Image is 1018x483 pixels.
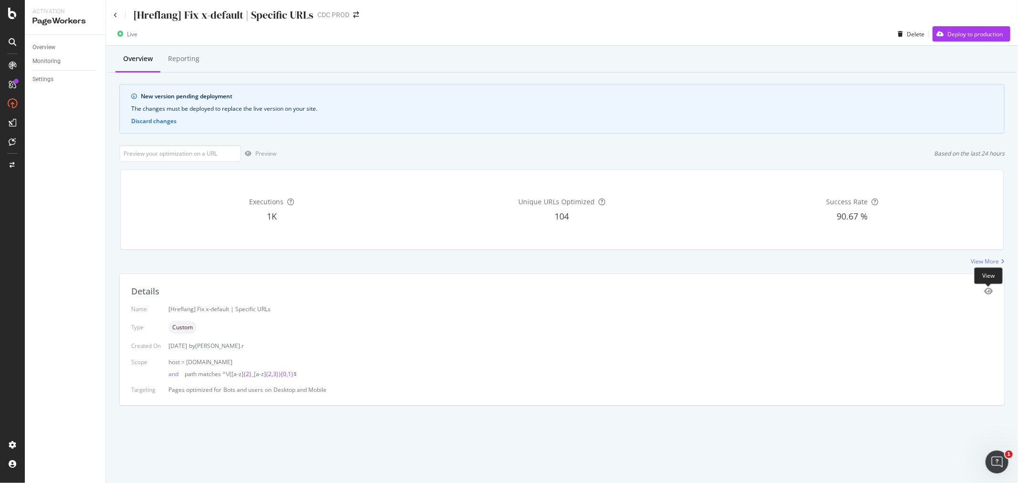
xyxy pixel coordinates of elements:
[185,370,243,378] span: path matches ^\/([a-z]
[172,325,193,330] span: Custom
[974,267,1003,284] div: View
[32,42,55,52] div: Overview
[32,42,99,52] a: Overview
[971,257,999,265] div: View More
[252,370,266,378] span: _[a-z]
[555,210,569,222] span: 104
[518,197,595,206] span: Unique URLs Optimized
[127,30,137,38] div: Live
[32,74,53,84] div: Settings
[294,370,297,378] span: $
[32,56,61,66] div: Monitoring
[317,10,349,20] div: CDC PROD
[947,30,1003,38] div: Deploy to production
[353,11,359,18] div: arrow-right-arrow-left
[131,117,177,126] button: Discard changes
[133,8,314,22] div: [Hreflang] Fix x-default | Specific URLs
[168,305,993,313] div: [Hreflang] Fix x-default | Specific URLs
[32,16,98,27] div: PageWorkers
[986,451,1008,473] iframe: Intercom live chat
[837,210,868,222] span: 90.67 %
[933,26,1010,42] button: Deploy to production
[131,105,993,113] div: The changes must be deployed to replace the live version on your site.
[32,8,98,16] div: Activation
[32,74,99,84] a: Settings
[119,145,241,162] input: Preview your optimization on a URL
[281,370,294,378] span: {0,1}
[255,149,276,157] div: Preview
[1005,451,1013,458] span: 1
[984,287,993,295] div: eye
[141,92,993,101] div: New version pending deployment
[241,146,276,161] button: Preview
[273,386,326,394] div: Desktop and Mobile
[279,370,281,378] span: )
[971,257,1005,265] a: View More
[223,386,263,394] div: Bots and users
[32,56,99,66] a: Monitoring
[826,197,868,206] span: Success Rate
[168,342,993,350] div: [DATE]
[189,342,244,350] div: by [PERSON_NAME].r
[131,386,161,394] div: Targeting
[168,370,185,378] div: and
[249,197,283,206] span: Executions
[168,321,197,334] div: neutral label
[123,54,153,63] div: Overview
[267,210,277,222] span: 1K
[131,342,161,350] div: Created On
[119,84,1005,134] div: info banner
[907,30,924,38] div: Delete
[131,323,161,331] div: Type
[168,54,199,63] div: Reporting
[131,305,161,313] div: Name
[168,386,993,394] div: Pages optimized for on
[934,149,1005,157] div: Based on the last 24 hours
[131,285,159,298] div: Details
[168,358,232,366] span: host = [DOMAIN_NAME]
[114,12,117,18] a: Click to go back
[266,370,279,378] span: {2,3}
[243,370,252,378] span: {2}
[131,358,161,366] div: Scope
[894,26,924,42] button: Delete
